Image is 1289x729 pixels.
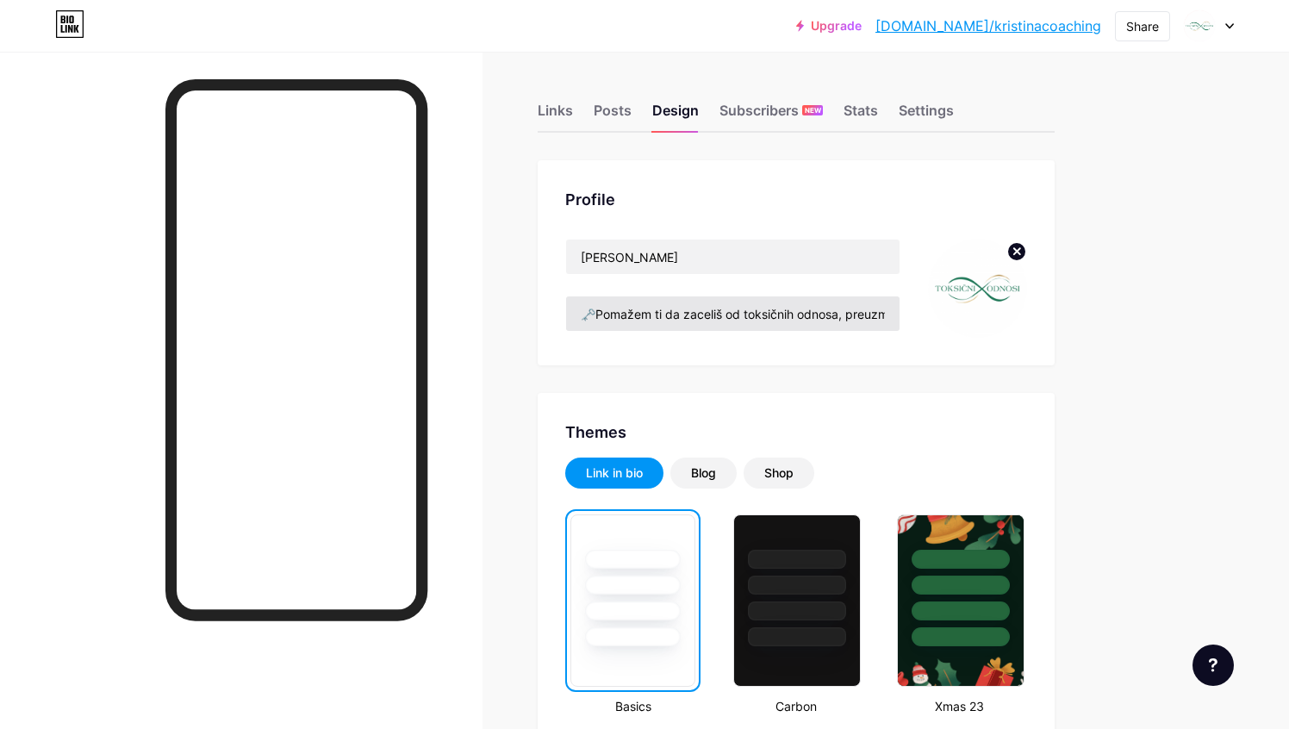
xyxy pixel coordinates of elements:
[892,697,1027,715] div: Xmas 23
[566,296,900,331] input: Bio
[1183,9,1216,42] img: kristinacoaching
[728,697,863,715] div: Carbon
[565,421,1027,444] div: Themes
[538,100,573,131] div: Links
[796,19,862,33] a: Upgrade
[805,105,821,115] span: NEW
[899,100,954,131] div: Settings
[565,188,1027,211] div: Profile
[928,239,1027,338] img: kristinacoaching
[565,697,701,715] div: Basics
[844,100,878,131] div: Stats
[764,464,794,482] div: Shop
[691,464,716,482] div: Blog
[1126,17,1159,35] div: Share
[586,464,643,482] div: Link in bio
[652,100,699,131] div: Design
[594,100,632,131] div: Posts
[875,16,1101,36] a: [DOMAIN_NAME]/kristinacoaching
[719,100,823,131] div: Subscribers
[566,240,900,274] input: Name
